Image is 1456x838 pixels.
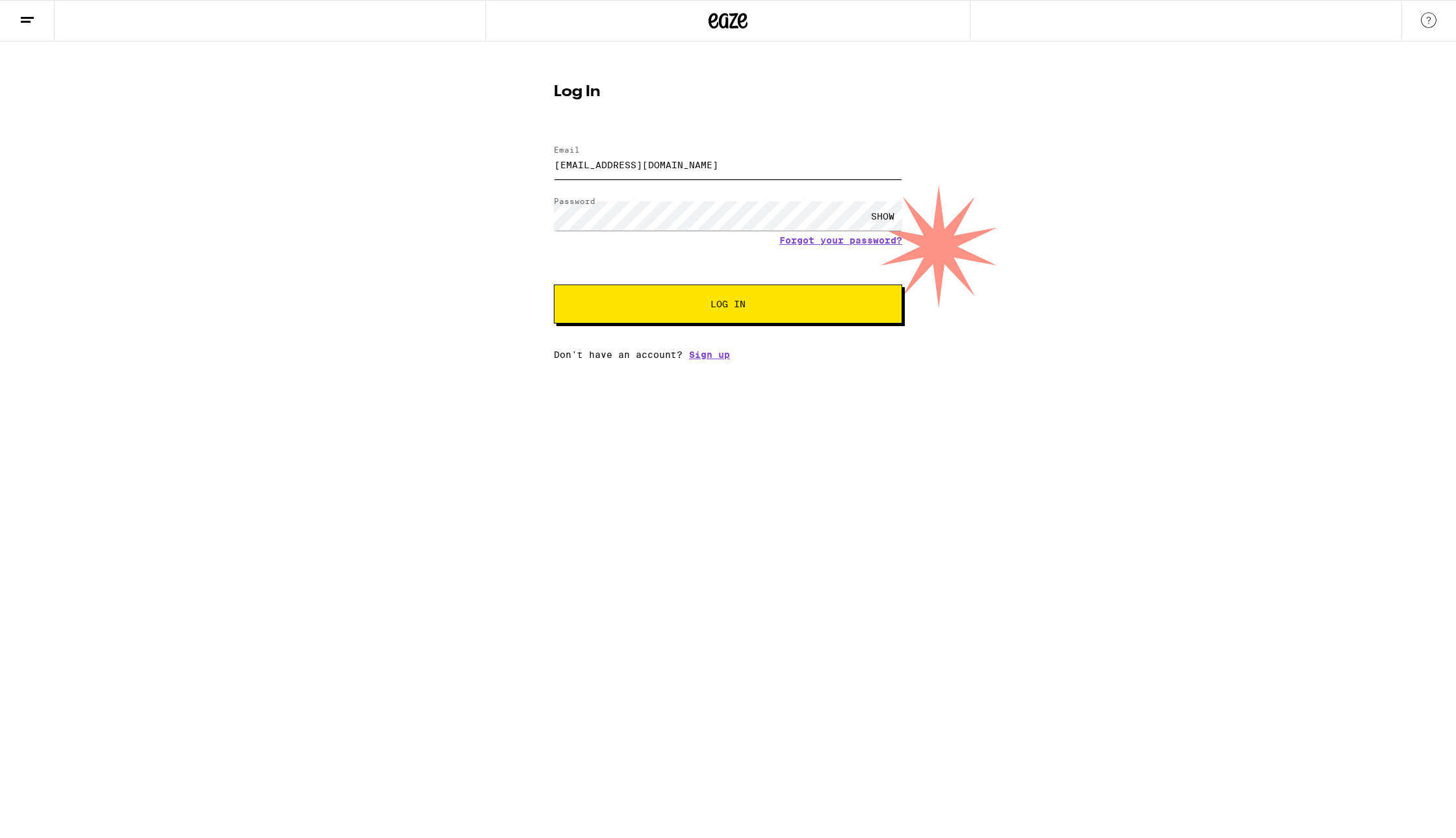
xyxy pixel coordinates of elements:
span: Log In [710,299,746,309]
input: Email [554,150,902,179]
h1: Log In [554,84,902,100]
div: SHOW [863,201,902,231]
a: Sign up [689,349,730,360]
div: Don't have an account? [554,349,902,360]
button: Log In [554,285,902,324]
label: Password [554,197,595,205]
label: Email [554,146,580,154]
a: Forgot your password? [779,235,902,246]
